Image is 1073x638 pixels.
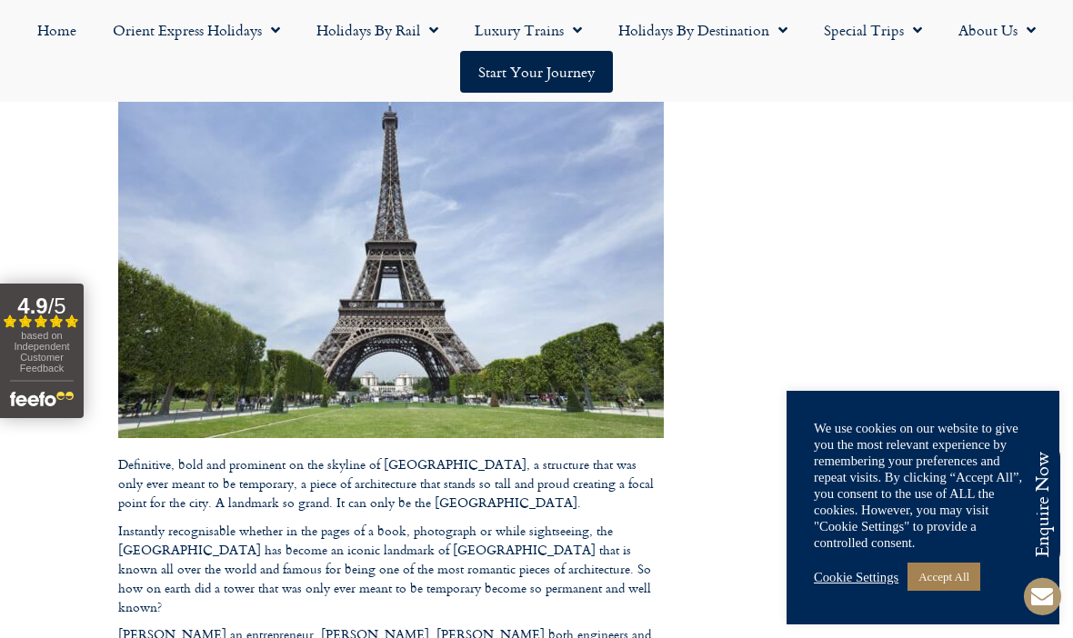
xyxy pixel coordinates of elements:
[814,420,1032,551] div: We use cookies on our website to give you the most relevant experience by remembering your prefer...
[908,563,980,591] a: Accept All
[814,569,898,585] a: Cookie Settings
[806,9,940,51] a: Special Trips
[19,9,95,51] a: Home
[95,9,298,51] a: Orient Express Holidays
[940,9,1054,51] a: About Us
[298,9,456,51] a: Holidays by Rail
[456,9,600,51] a: Luxury Trains
[600,9,806,51] a: Holidays by Destination
[9,9,1064,93] nav: Menu
[460,51,613,93] a: Start your Journey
